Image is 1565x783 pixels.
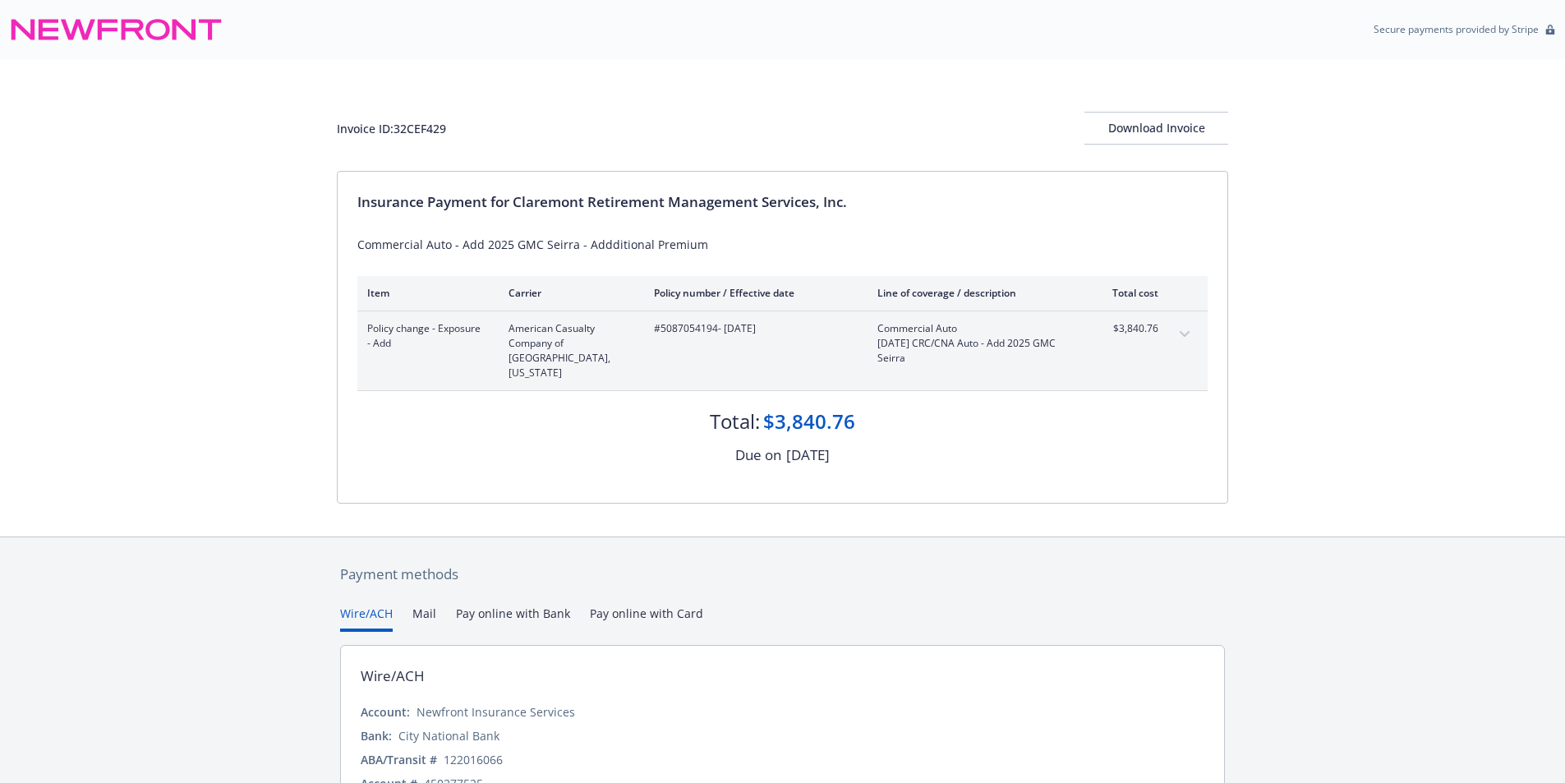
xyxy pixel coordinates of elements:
div: Total cost [1097,286,1158,300]
div: Policy change - Exposure - AddAmerican Casualty Company of [GEOGRAPHIC_DATA], [US_STATE]#50870541... [357,311,1208,390]
span: [DATE] CRC/CNA Auto - Add 2025 GMC Seirra [877,336,1070,366]
p: Secure payments provided by Stripe [1374,22,1539,36]
span: American Casualty Company of [GEOGRAPHIC_DATA], [US_STATE] [509,321,628,380]
div: Bank: [361,727,392,744]
div: 122016066 [444,751,503,768]
span: Policy change - Exposure - Add [367,321,482,351]
span: #5087054194 - [DATE] [654,321,851,336]
span: Commercial Auto [877,321,1070,336]
div: Invoice ID: 32CEF429 [337,120,446,137]
span: $3,840.76 [1097,321,1158,336]
div: Commercial Auto - Add 2025 GMC Seirra - Addditional Premium [357,236,1208,253]
div: Policy number / Effective date [654,286,851,300]
div: Newfront Insurance Services [417,703,575,721]
div: Payment methods [340,564,1225,585]
div: Due on [735,444,781,466]
div: Carrier [509,286,628,300]
div: Download Invoice [1084,113,1228,144]
button: Download Invoice [1084,112,1228,145]
div: Item [367,286,482,300]
button: expand content [1171,321,1198,348]
button: Pay online with Card [590,605,703,632]
div: City National Bank [398,727,499,744]
div: Total: [710,408,760,435]
div: [DATE] [786,444,830,466]
span: Commercial Auto[DATE] CRC/CNA Auto - Add 2025 GMC Seirra [877,321,1070,366]
div: Account: [361,703,410,721]
div: Insurance Payment for Claremont Retirement Management Services, Inc. [357,191,1208,213]
button: Mail [412,605,436,632]
button: Pay online with Bank [456,605,570,632]
div: $3,840.76 [763,408,855,435]
div: ABA/Transit # [361,751,437,768]
div: Wire/ACH [361,666,425,687]
button: Wire/ACH [340,605,393,632]
div: Line of coverage / description [877,286,1070,300]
